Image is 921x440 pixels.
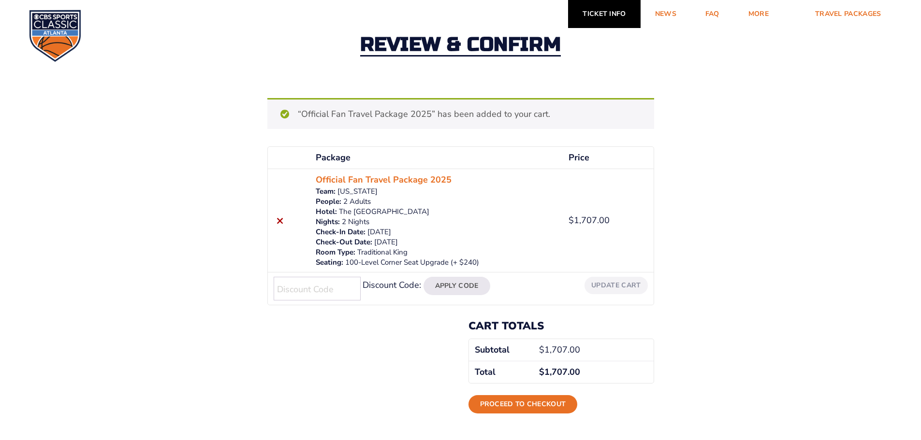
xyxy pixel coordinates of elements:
button: Update cart [585,277,647,294]
dt: Seating: [316,257,343,268]
div: “Official Fan Travel Package 2025” has been added to your cart. [267,98,654,129]
a: Official Fan Travel Package 2025 [316,173,452,186]
label: Discount Code: [363,279,421,291]
input: Discount Code [274,277,361,300]
p: The [GEOGRAPHIC_DATA] [316,207,557,217]
h2: Cart totals [468,320,654,332]
a: Proceed to checkout [468,395,578,413]
p: [US_STATE] [316,186,557,197]
bdi: 1,707.00 [539,366,580,378]
p: 2 Adults [316,197,557,207]
th: Price [563,147,653,169]
p: [DATE] [316,237,557,247]
button: Apply Code [424,277,490,295]
p: Traditional King [316,247,557,257]
span: $ [539,366,544,378]
bdi: 1,707.00 [539,344,580,355]
bdi: 1,707.00 [569,214,610,226]
th: Package [310,147,563,169]
dt: Hotel: [316,207,337,217]
th: Subtotal [469,339,534,361]
a: Remove this item [274,214,287,227]
th: Total [469,361,534,383]
dt: People: [316,197,341,207]
dt: Team: [316,186,336,197]
dt: Check-In Date: [316,227,365,237]
p: [DATE] [316,227,557,237]
img: CBS Sports Classic [29,10,81,62]
dt: Check-Out Date: [316,237,372,247]
span: $ [539,344,544,355]
span: $ [569,214,574,226]
p: 2 Nights [316,217,557,227]
dt: Room Type: [316,247,355,257]
h2: Review & Confirm [360,35,561,57]
dt: Nights: [316,217,340,227]
p: 100-Level Corner Seat Upgrade (+ $240) [316,257,557,268]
